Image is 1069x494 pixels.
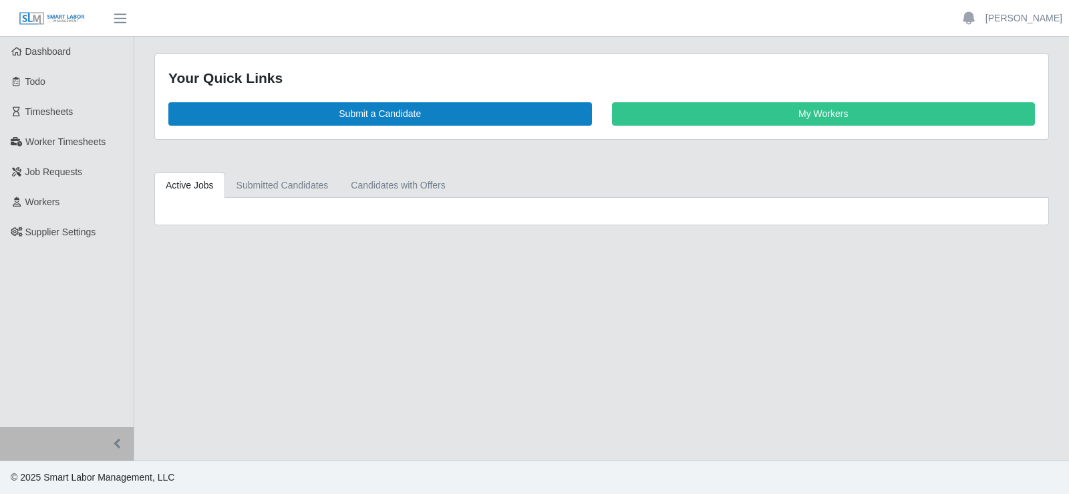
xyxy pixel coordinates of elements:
span: © 2025 Smart Labor Management, LLC [11,472,174,483]
span: Timesheets [25,106,73,117]
span: Todo [25,76,45,87]
a: Submit a Candidate [168,102,592,126]
img: SLM Logo [19,11,86,26]
a: My Workers [612,102,1036,126]
span: Job Requests [25,166,83,177]
span: Dashboard [25,46,71,57]
a: [PERSON_NAME] [985,11,1062,25]
span: Workers [25,197,60,207]
span: Supplier Settings [25,227,96,237]
span: Worker Timesheets [25,136,106,147]
a: Submitted Candidates [225,172,340,199]
div: Your Quick Links [168,68,1035,89]
a: Candidates with Offers [339,172,456,199]
a: Active Jobs [154,172,225,199]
